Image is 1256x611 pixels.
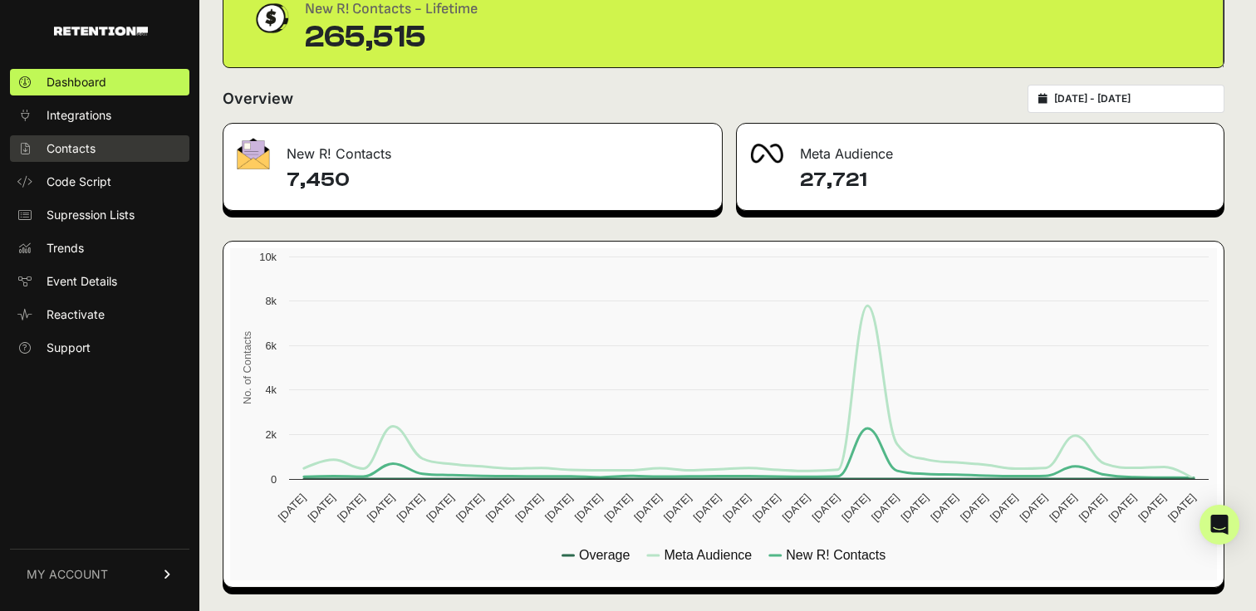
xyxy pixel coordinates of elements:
[10,549,189,599] a: MY ACCOUNT
[988,491,1020,524] text: [DATE]
[839,491,871,524] text: [DATE]
[47,140,96,157] span: Contacts
[750,491,783,524] text: [DATE]
[513,491,545,524] text: [DATE]
[10,335,189,361] a: Support
[27,566,108,583] span: MY ACCOUNT
[47,306,105,323] span: Reactivate
[737,124,1224,174] div: Meta Audience
[424,491,456,524] text: [DATE]
[1017,491,1049,524] text: [DATE]
[579,548,630,562] text: Overage
[395,491,427,524] text: [DATE]
[572,491,605,524] text: [DATE]
[47,273,117,290] span: Event Details
[928,491,960,524] text: [DATE]
[454,491,486,524] text: [DATE]
[10,268,189,295] a: Event Details
[10,135,189,162] a: Contacts
[10,69,189,95] a: Dashboard
[335,491,367,524] text: [DATE]
[1077,491,1109,524] text: [DATE]
[241,331,253,404] text: No. of Contacts
[661,491,694,524] text: [DATE]
[223,87,293,110] h2: Overview
[10,235,189,262] a: Trends
[1106,491,1139,524] text: [DATE]
[809,491,841,524] text: [DATE]
[1136,491,1168,524] text: [DATE]
[10,202,189,228] a: Supression Lists
[1200,505,1239,545] div: Open Intercom Messenger
[47,240,84,257] span: Trends
[265,295,277,307] text: 8k
[631,491,664,524] text: [DATE]
[365,491,397,524] text: [DATE]
[223,124,722,174] div: New R! Contacts
[305,21,478,54] div: 265,515
[47,74,106,90] span: Dashboard
[1165,491,1198,524] text: [DATE]
[10,169,189,195] a: Code Script
[664,548,752,562] text: Meta Audience
[237,138,270,169] img: fa-envelope-19ae18322b30453b285274b1b8af3d052b27d846a4fbe8435d1a52b978f639a2.png
[47,207,135,223] span: Supression Lists
[10,102,189,129] a: Integrations
[276,491,308,524] text: [DATE]
[869,491,901,524] text: [DATE]
[786,548,886,562] text: New R! Contacts
[265,340,277,352] text: 6k
[720,491,753,524] text: [DATE]
[691,491,724,524] text: [DATE]
[271,473,277,486] text: 0
[800,167,1210,193] h4: 27,721
[958,491,990,524] text: [DATE]
[47,340,91,356] span: Support
[259,251,277,263] text: 10k
[305,491,337,524] text: [DATE]
[602,491,635,524] text: [DATE]
[1047,491,1079,524] text: [DATE]
[47,107,111,124] span: Integrations
[287,167,709,193] h4: 7,450
[483,491,516,524] text: [DATE]
[899,491,931,524] text: [DATE]
[47,174,111,190] span: Code Script
[780,491,812,524] text: [DATE]
[10,301,189,328] a: Reactivate
[54,27,148,36] img: Retention.com
[542,491,575,524] text: [DATE]
[265,384,277,396] text: 4k
[750,144,783,164] img: fa-meta-2f981b61bb99beabf952f7030308934f19ce035c18b003e963880cc3fabeebb7.png
[265,428,277,441] text: 2k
